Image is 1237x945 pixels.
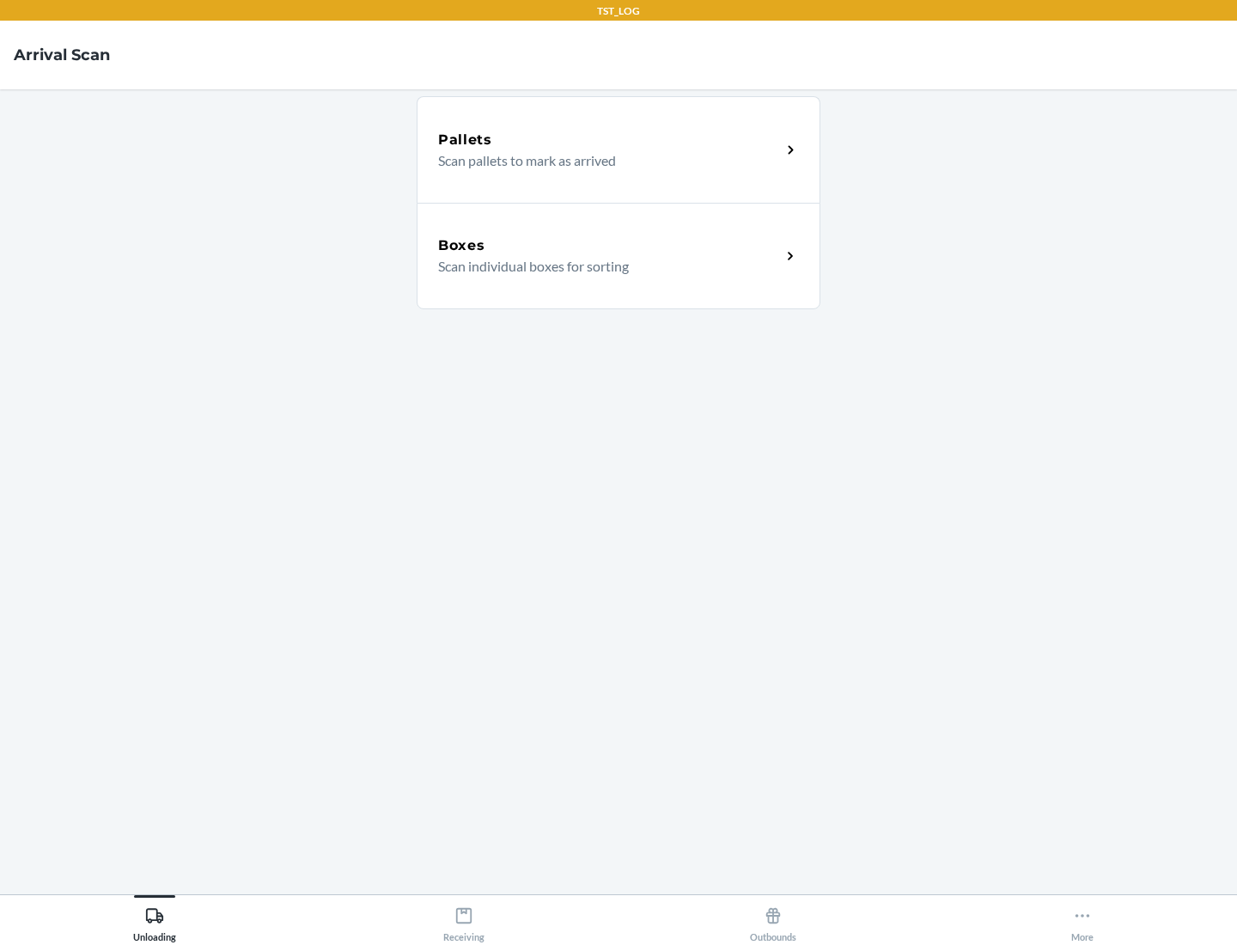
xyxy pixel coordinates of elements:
a: BoxesScan individual boxes for sorting [417,203,820,309]
div: More [1071,899,1094,942]
button: Outbounds [618,895,928,942]
a: PalletsScan pallets to mark as arrived [417,96,820,203]
div: Receiving [443,899,484,942]
div: Unloading [133,899,176,942]
p: TST_LOG [597,3,640,19]
button: More [928,895,1237,942]
div: Outbounds [750,899,796,942]
h4: Arrival Scan [14,44,110,66]
button: Receiving [309,895,618,942]
h5: Boxes [438,235,485,256]
p: Scan pallets to mark as arrived [438,150,767,171]
p: Scan individual boxes for sorting [438,256,767,277]
h5: Pallets [438,130,492,150]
